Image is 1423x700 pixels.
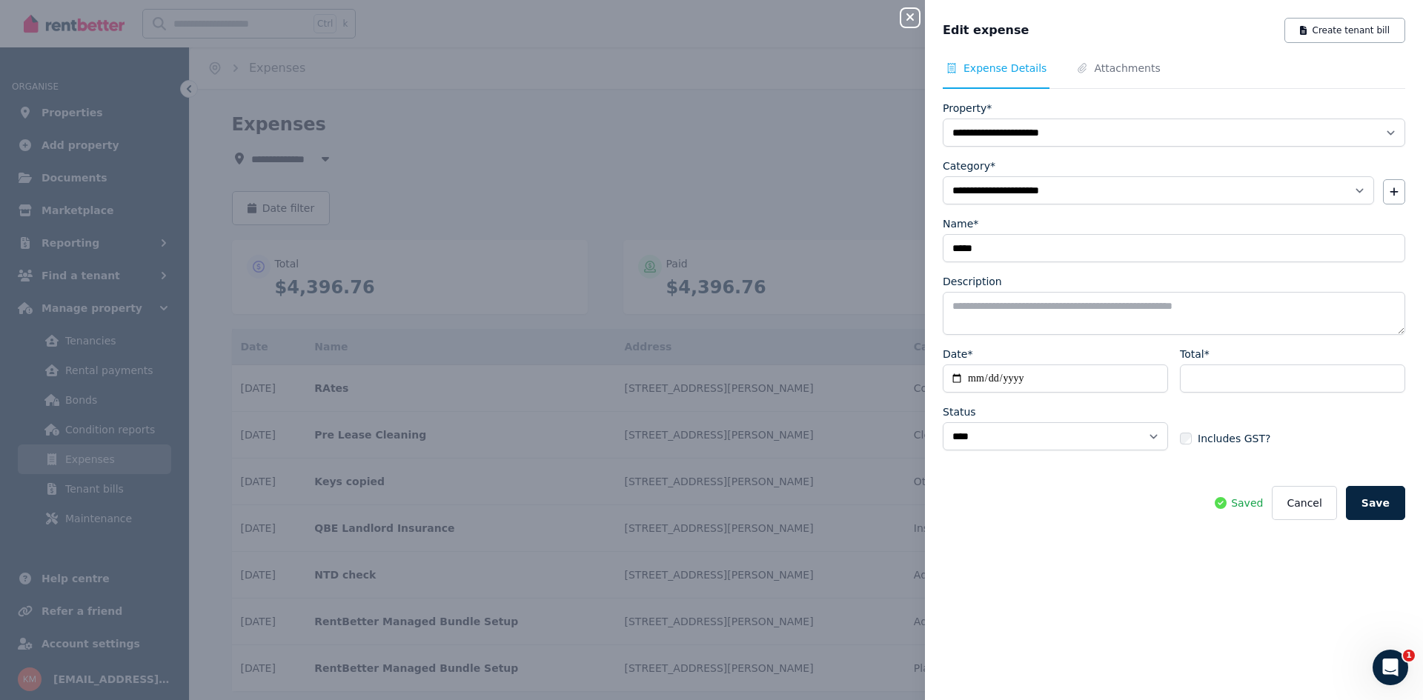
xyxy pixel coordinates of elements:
[1231,496,1263,510] span: Saved
[1403,650,1415,661] span: 1
[1180,347,1210,361] label: Total*
[1373,650,1408,685] iframe: Intercom live chat
[943,274,1002,289] label: Description
[1198,431,1270,446] span: Includes GST?
[943,159,995,173] label: Category*
[1346,486,1405,520] button: Save
[943,21,1029,39] span: Edit expense
[943,216,978,231] label: Name*
[943,101,992,116] label: Property*
[943,347,972,361] label: Date*
[1284,18,1405,43] button: Create tenant bill
[943,404,976,419] label: Status
[1180,433,1192,444] input: Includes GST?
[963,61,1046,76] span: Expense Details
[1094,61,1160,76] span: Attachments
[1272,486,1336,520] button: Cancel
[943,61,1405,89] nav: Tabs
